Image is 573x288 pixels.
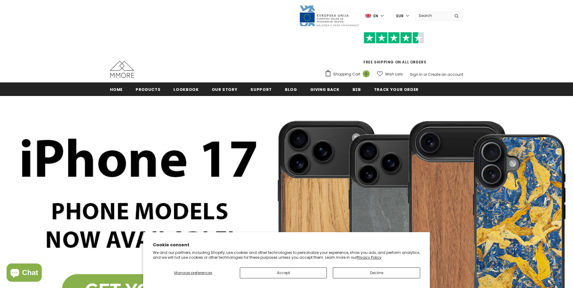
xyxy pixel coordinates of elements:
img: Trust Pilot Stars [364,32,424,44]
a: B2B [352,82,361,96]
a: Giving back [310,82,340,96]
span: Our Story [212,87,238,92]
a: Privacy Policy [357,255,381,260]
span: Products [136,87,160,92]
span: Giving back [310,87,340,92]
span: 0 [363,70,370,77]
span: support [250,87,272,92]
span: Home [110,87,123,92]
a: support [250,82,272,96]
button: Decline [333,267,420,278]
span: Wish Lists [385,71,403,77]
img: MMORE Cases [110,61,134,78]
img: Javni Razpis [299,5,359,27]
span: EUR [396,13,404,19]
a: Javni Razpis [299,13,359,18]
span: or [423,72,427,77]
p: We and our partners, including Shopify, use cookies and other technologies to personalize your ex... [153,250,420,260]
a: Lookbook [173,82,198,96]
span: Blog [285,87,297,92]
span: Manage preferences [174,270,212,275]
a: Wish Lists [377,69,403,79]
span: Track your order [374,87,419,92]
a: Create an account [428,72,463,77]
h2: Cookie consent [153,242,420,248]
span: Lookbook [173,87,198,92]
span: FREE SHIPPING ON ALL ORDERS [325,35,463,65]
a: Blog [285,82,297,96]
a: Sign In [410,72,423,77]
span: en [373,13,378,19]
iframe: Customer reviews powered by Trustpilot [325,43,463,59]
a: Products [136,82,160,96]
a: Track your order [374,82,419,96]
span: B2B [352,87,361,92]
button: Accept [240,267,327,278]
button: Manage preferences [153,267,234,278]
input: Search Site [415,11,450,20]
inbox-online-store-chat: Shopify online store chat [5,264,43,283]
a: Shopping Cart 0 [325,70,373,79]
span: Shopping Cart [333,71,360,77]
img: i-lang-1.png [365,13,371,18]
a: Home [110,82,123,96]
a: Our Story [212,82,238,96]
